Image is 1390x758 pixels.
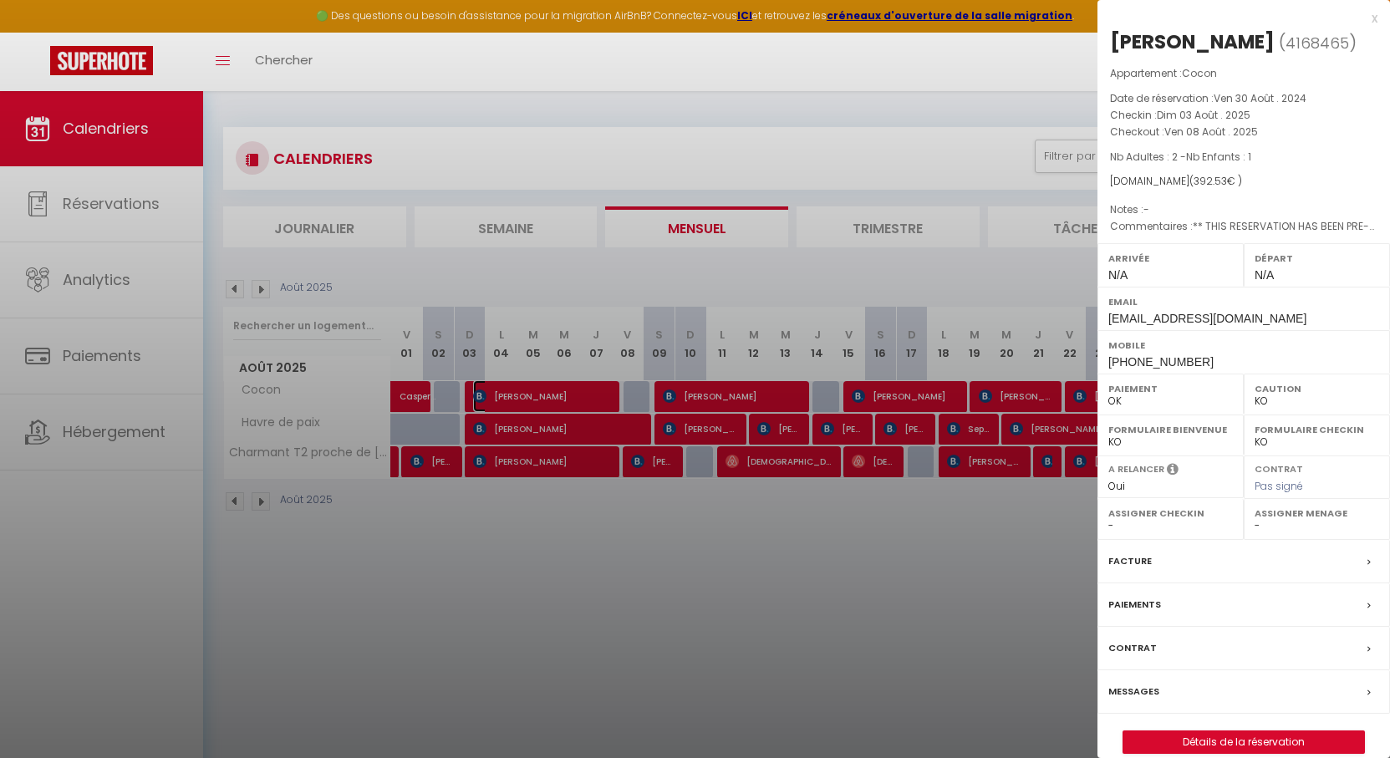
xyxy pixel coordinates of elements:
[1108,505,1233,521] label: Assigner Checkin
[1097,8,1377,28] div: x
[1167,462,1179,481] i: Sélectionner OUI si vous souhaiter envoyer les séquences de messages post-checkout
[1214,91,1306,105] span: Ven 30 Août . 2024
[1255,505,1379,521] label: Assigner Menage
[1123,730,1365,754] button: Détails de la réservation
[1110,124,1377,140] p: Checkout :
[1186,150,1251,164] span: Nb Enfants : 1
[1108,355,1214,369] span: [PHONE_NUMBER]
[1279,31,1357,54] span: ( )
[1110,65,1377,82] p: Appartement :
[1108,552,1152,570] label: Facture
[1110,28,1275,55] div: [PERSON_NAME]
[1110,174,1377,190] div: [DOMAIN_NAME]
[1255,462,1303,473] label: Contrat
[1255,380,1379,397] label: Caution
[1108,639,1157,657] label: Contrat
[1164,125,1258,139] span: Ven 08 Août . 2025
[1110,218,1377,235] p: Commentaires :
[1108,268,1128,282] span: N/A
[1110,107,1377,124] p: Checkin :
[1123,731,1364,753] a: Détails de la réservation
[1108,293,1379,310] label: Email
[1255,479,1303,493] span: Pas signé
[13,7,64,57] button: Ouvrir le widget de chat LiveChat
[1255,268,1274,282] span: N/A
[1255,250,1379,267] label: Départ
[1110,150,1251,164] span: Nb Adultes : 2 -
[1108,380,1233,397] label: Paiement
[1182,66,1217,80] span: Cocon
[1108,250,1233,267] label: Arrivée
[1255,421,1379,438] label: Formulaire Checkin
[1189,174,1242,188] span: ( € )
[1108,312,1306,325] span: [EMAIL_ADDRESS][DOMAIN_NAME]
[1143,202,1149,216] span: -
[1108,337,1379,354] label: Mobile
[1286,33,1349,53] span: 4168465
[1108,683,1159,700] label: Messages
[1108,462,1164,476] label: A relancer
[1108,596,1161,613] label: Paiements
[1108,421,1233,438] label: Formulaire Bienvenue
[1110,90,1377,107] p: Date de réservation :
[1194,174,1227,188] span: 392.53
[1110,201,1377,218] p: Notes :
[1157,108,1250,122] span: Dim 03 Août . 2025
